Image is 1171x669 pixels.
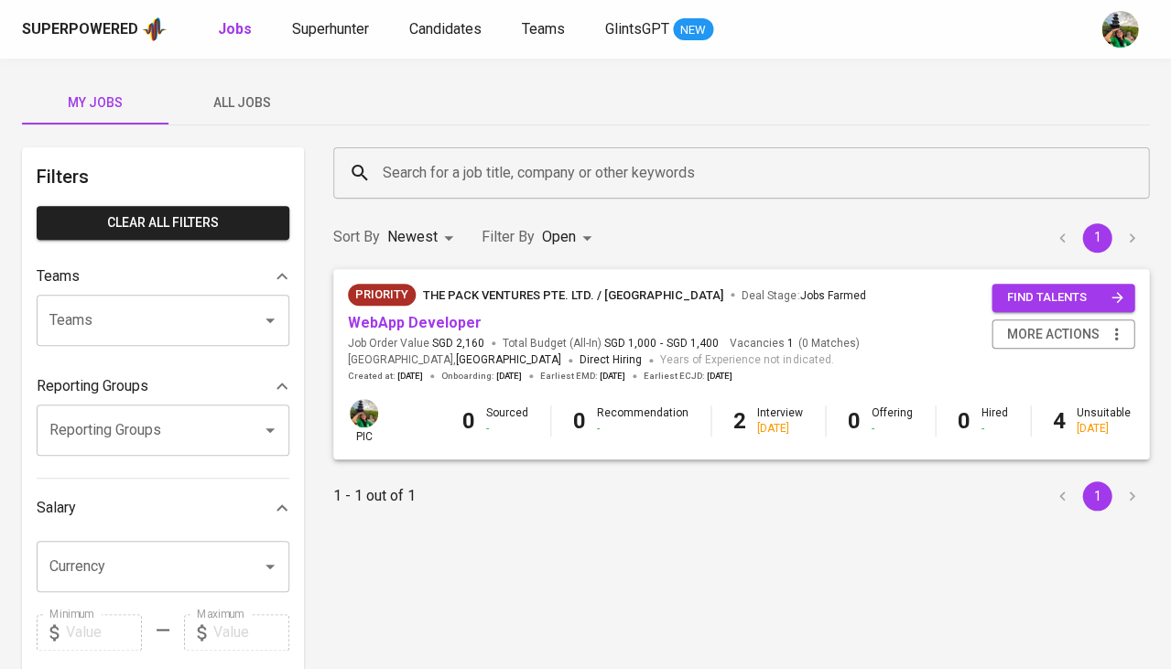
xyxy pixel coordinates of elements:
a: GlintsGPT NEW [605,18,713,41]
span: [DATE] [496,370,522,383]
span: [DATE] [600,370,625,383]
p: Reporting Groups [37,375,148,397]
div: Open [542,221,598,254]
h6: Filters [37,162,289,191]
span: [GEOGRAPHIC_DATA] [456,351,561,370]
b: 0 [462,408,475,434]
div: - [981,421,1008,437]
div: - [597,421,689,437]
span: Superhunter [292,20,369,38]
button: page 1 [1082,223,1111,253]
span: Earliest EMD : [540,370,625,383]
div: Reporting Groups [37,368,289,405]
button: find talents [992,284,1134,312]
button: Open [257,308,283,333]
span: All Jobs [179,92,304,114]
span: SGD 1,400 [667,336,719,351]
div: New Job received from Demand Team [348,284,416,306]
span: Created at : [348,370,423,383]
span: The Pack Ventures Pte. Ltd. / [GEOGRAPHIC_DATA] [423,288,723,302]
a: Jobs [218,18,255,41]
b: Jobs [218,20,252,38]
span: My Jobs [33,92,157,114]
a: Superhunter [292,18,373,41]
button: Open [257,417,283,443]
b: 2 [733,408,746,434]
div: Recommendation [597,405,689,437]
nav: pagination navigation [1045,481,1149,511]
span: [DATE] [397,370,423,383]
div: [DATE] [1077,421,1131,437]
div: pic [348,397,380,445]
span: Open [542,228,576,245]
p: 1 - 1 out of 1 [333,485,416,507]
img: eva@glints.com [350,399,378,427]
img: app logo [142,16,167,43]
div: Salary [37,490,289,526]
span: GlintsGPT [605,20,669,38]
span: Total Budget (All-In) [503,336,719,351]
div: Interview [757,405,803,437]
span: Years of Experience not indicated. [660,351,833,370]
span: NEW [673,21,713,39]
nav: pagination navigation [1045,223,1149,253]
div: [DATE] [757,421,803,437]
span: find talents [1006,287,1123,308]
div: - [872,421,913,437]
div: Newest [387,221,460,254]
p: Salary [37,497,76,519]
span: [DATE] [707,370,732,383]
button: more actions [992,319,1134,350]
input: Value [66,614,142,651]
p: Teams [37,265,80,287]
div: Unsuitable [1077,405,1131,437]
span: 1 [785,336,794,351]
a: Candidates [409,18,485,41]
span: - [660,336,663,351]
span: Job Order Value [348,336,484,351]
div: Superpowered [22,19,138,40]
b: 0 [573,408,586,434]
span: [GEOGRAPHIC_DATA] , [348,351,561,370]
span: SGD 2,160 [432,336,484,351]
span: Onboarding : [441,370,522,383]
button: Clear All filters [37,206,289,240]
p: Filter By [482,226,535,248]
b: 4 [1053,408,1066,434]
b: 0 [848,408,861,434]
span: Clear All filters [51,211,275,234]
span: Deal Stage : [742,289,865,302]
b: 0 [958,408,970,434]
div: - [486,421,528,437]
span: Candidates [409,20,482,38]
input: Value [213,614,289,651]
a: WebApp Developer [348,314,482,331]
p: Newest [387,226,438,248]
a: Teams [522,18,569,41]
a: Superpoweredapp logo [22,16,167,43]
button: Open [257,554,283,579]
div: Teams [37,258,289,295]
span: Vacancies ( 0 Matches ) [730,336,859,351]
img: eva@glints.com [1101,11,1138,48]
div: Sourced [486,405,528,437]
button: page 1 [1082,481,1111,511]
div: Offering [872,405,913,437]
span: Earliest ECJD : [644,370,732,383]
span: Direct Hiring [580,353,642,366]
span: SGD 1,000 [604,336,656,351]
span: Jobs Farmed [799,289,865,302]
div: Hired [981,405,1008,437]
span: Teams [522,20,565,38]
p: Sort By [333,226,380,248]
span: more actions [1006,323,1099,346]
span: Priority [348,286,416,304]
